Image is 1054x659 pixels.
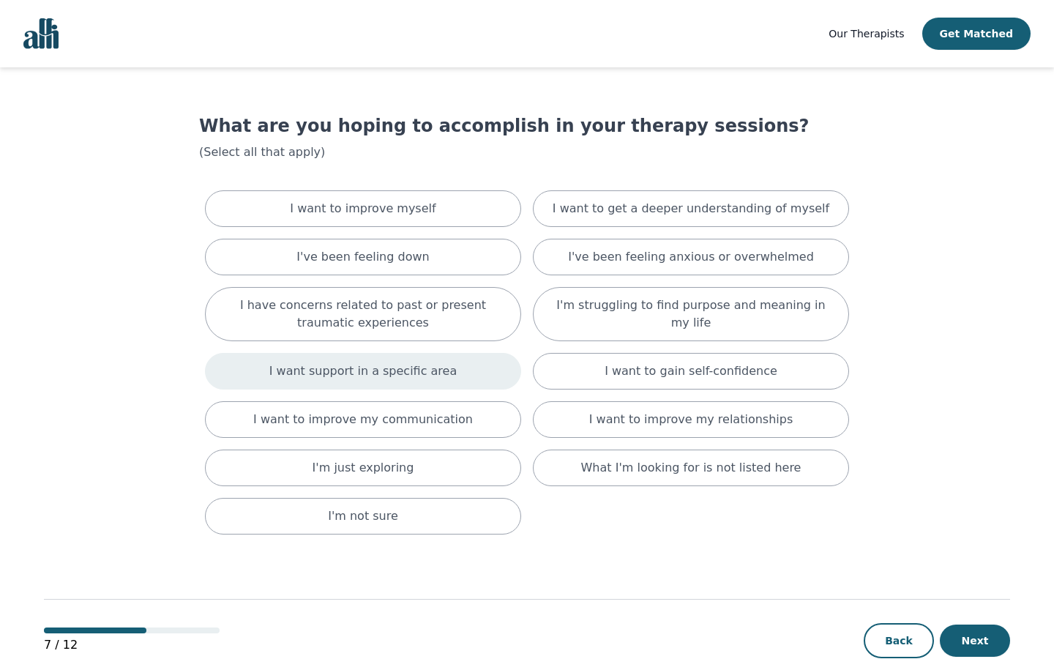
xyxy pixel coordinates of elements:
img: alli logo [23,18,59,49]
span: Our Therapists [829,28,904,40]
p: I want to improve my relationships [589,411,793,428]
p: What I'm looking for is not listed here [581,459,801,477]
p: I'm not sure [328,507,398,525]
p: I want to gain self-confidence [605,362,777,380]
p: I want to improve myself [290,200,436,217]
p: I've been feeling down [296,248,429,266]
p: I want to get a deeper understanding of myself [553,200,829,217]
p: I want support in a specific area [269,362,457,380]
button: Get Matched [922,18,1031,50]
p: I want to improve my communication [253,411,473,428]
p: I've been feeling anxious or overwhelmed [568,248,814,266]
p: 7 / 12 [44,636,220,654]
button: Back [864,623,934,658]
p: I have concerns related to past or present traumatic experiences [223,297,503,332]
a: Our Therapists [829,25,904,42]
p: I'm struggling to find purpose and meaning in my life [551,297,831,332]
h1: What are you hoping to accomplish in your therapy sessions? [199,114,855,138]
p: (Select all that apply) [199,144,855,161]
p: I'm just exploring [313,459,414,477]
button: Next [940,625,1010,657]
